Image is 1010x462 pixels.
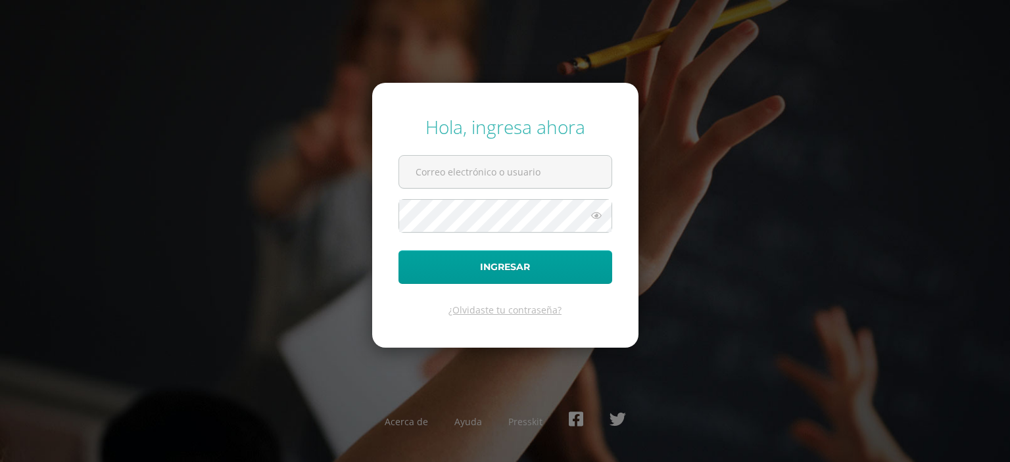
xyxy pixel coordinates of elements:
a: Acerca de [385,415,428,428]
div: Hola, ingresa ahora [398,114,612,139]
a: Ayuda [454,415,482,428]
a: Presskit [508,415,542,428]
input: Correo electrónico o usuario [399,156,612,188]
a: ¿Olvidaste tu contraseña? [448,304,562,316]
button: Ingresar [398,250,612,284]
